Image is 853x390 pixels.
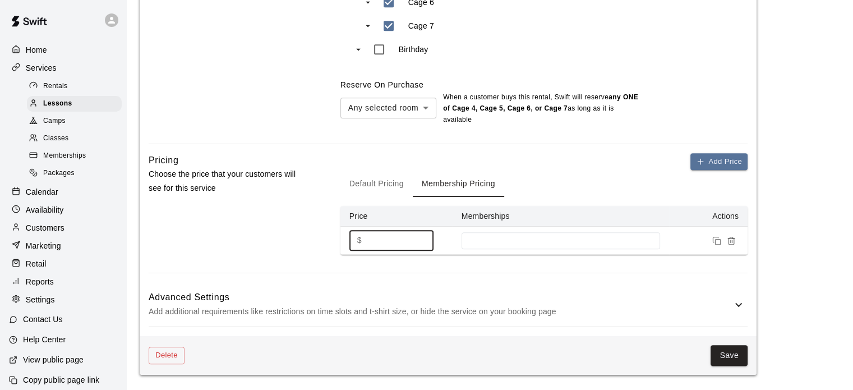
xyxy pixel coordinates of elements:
p: Reports [26,276,54,287]
button: Remove price [724,233,739,248]
a: Marketing [9,237,117,254]
p: Birthday [399,44,428,55]
th: Price [340,206,453,227]
a: Reports [9,273,117,290]
div: Camps [27,113,122,129]
span: Lessons [43,98,72,109]
span: Packages [43,168,75,179]
p: Calendar [26,186,58,198]
th: Memberships [453,206,669,227]
a: Retail [9,255,117,272]
button: Duplicate price [709,233,724,248]
p: Help Center [23,334,66,345]
span: Camps [43,116,66,127]
a: Home [9,42,117,58]
p: Home [26,44,47,56]
p: Copy public page link [23,374,99,386]
div: Classes [27,131,122,146]
div: Memberships [27,148,122,164]
p: Marketing [26,240,61,251]
a: Memberships [27,148,126,165]
button: Add Price [690,153,748,171]
label: Reserve On Purchase [340,80,423,89]
a: Services [9,59,117,76]
p: Customers [26,222,64,233]
p: Retail [26,258,47,269]
div: Rentals [27,79,122,94]
p: View public page [23,354,84,365]
th: Actions [669,206,748,227]
a: Calendar [9,183,117,200]
a: Camps [27,113,126,130]
button: Delete [149,347,185,364]
p: Choose the price that your customers will see for this service [149,167,305,195]
a: Availability [9,201,117,218]
a: Rentals [27,77,126,95]
button: Default Pricing [340,170,413,197]
p: Add additional requirements like restrictions on time slots and t-shirt size, or hide the service... [149,305,732,319]
div: Lessons [27,96,122,112]
p: Settings [26,294,55,305]
div: Advanced SettingsAdd additional requirements like restrictions on time slots and t-shirt size, or... [149,282,748,327]
p: Cage 7 [408,20,434,31]
h6: Pricing [149,153,178,168]
h6: Advanced Settings [149,290,732,305]
a: Packages [27,165,126,182]
a: Settings [9,291,117,308]
span: Memberships [43,150,86,162]
a: Classes [27,130,126,148]
b: any ONE of Cage 4, Cage 5, Cage 6, or Cage 7 [443,93,638,112]
p: $ [357,235,362,246]
p: When a customer buys this rental , Swift will reserve as long as it is available [443,92,639,126]
div: Any selected room [340,98,436,118]
span: Rentals [43,81,68,92]
div: Packages [27,166,122,181]
p: Availability [26,204,64,215]
button: Save [711,345,748,366]
a: Customers [9,219,117,236]
p: Contact Us [23,314,63,325]
button: Membership Pricing [413,170,504,197]
span: Classes [43,133,68,144]
a: Lessons [27,95,126,112]
p: Services [26,62,57,74]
